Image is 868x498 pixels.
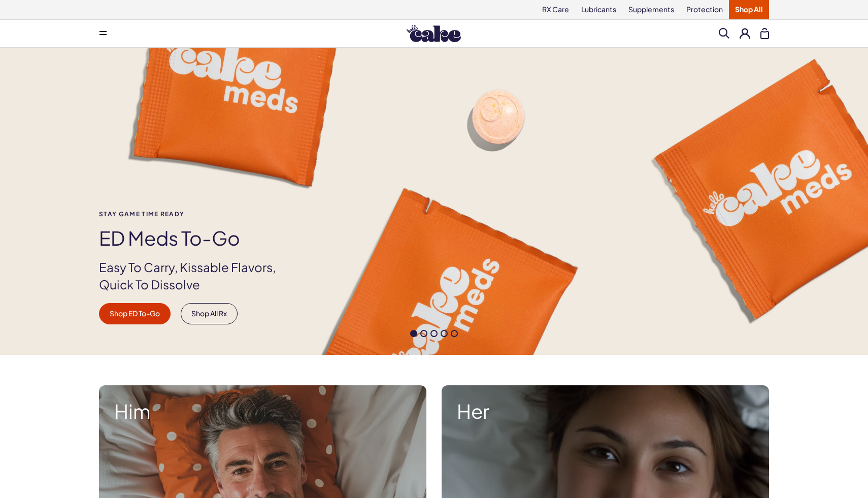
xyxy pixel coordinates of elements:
a: Shop All Rx [181,303,238,324]
p: Easy To Carry, Kissable Flavors, Quick To Dissolve [99,259,293,293]
span: Stay Game time ready [99,211,293,217]
a: Shop ED To-Go [99,303,171,324]
h1: ED Meds to-go [99,227,293,249]
img: Hello Cake [407,25,461,42]
strong: Her [457,401,754,422]
strong: Him [114,401,411,422]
